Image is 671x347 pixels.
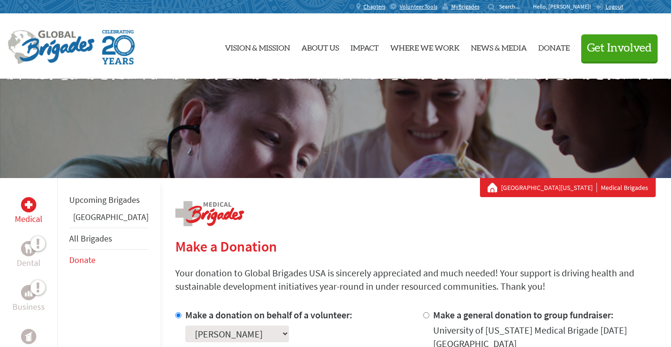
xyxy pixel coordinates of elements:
[533,3,596,11] p: Hello, [PERSON_NAME]!
[69,233,112,244] a: All Brigades
[175,201,244,226] img: logo-medical.png
[606,3,623,10] span: Logout
[499,3,526,10] input: Search...
[69,228,149,250] li: All Brigades
[363,3,385,11] span: Chapters
[587,42,652,54] span: Get Involved
[25,289,32,296] img: Business
[69,210,149,228] li: Guatemala
[15,212,43,226] p: Medical
[21,197,36,212] div: Medical
[400,3,437,11] span: Volunteer Tools
[69,194,140,205] a: Upcoming Brigades
[390,21,459,71] a: Where We Work
[21,329,36,344] div: Public Health
[451,3,479,11] span: MyBrigades
[488,183,648,192] div: Medical Brigades
[501,183,597,192] a: [GEOGRAPHIC_DATA][US_STATE]
[69,250,149,271] li: Donate
[12,285,45,314] a: BusinessBusiness
[25,244,32,253] img: Dental
[185,309,352,321] label: Make a donation on behalf of a volunteer:
[581,34,658,62] button: Get Involved
[351,21,379,71] a: Impact
[301,21,339,71] a: About Us
[21,285,36,300] div: Business
[538,21,570,71] a: Donate
[471,21,527,71] a: News & Media
[73,211,149,222] a: [GEOGRAPHIC_DATA]
[69,254,96,265] a: Donate
[69,189,149,210] li: Upcoming Brigades
[17,256,41,270] p: Dental
[175,238,656,255] h2: Make a Donation
[102,30,135,64] img: Global Brigades Celebrating 20 Years
[175,266,656,293] p: Your donation to Global Brigades USA is sincerely appreciated and much needed! Your support is dr...
[433,309,614,321] label: Make a general donation to group fundraiser:
[596,3,623,11] a: Logout
[15,197,43,226] a: MedicalMedical
[12,300,45,314] p: Business
[25,332,32,341] img: Public Health
[225,21,290,71] a: Vision & Mission
[21,241,36,256] div: Dental
[8,30,95,64] img: Global Brigades Logo
[25,201,32,209] img: Medical
[17,241,41,270] a: DentalDental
